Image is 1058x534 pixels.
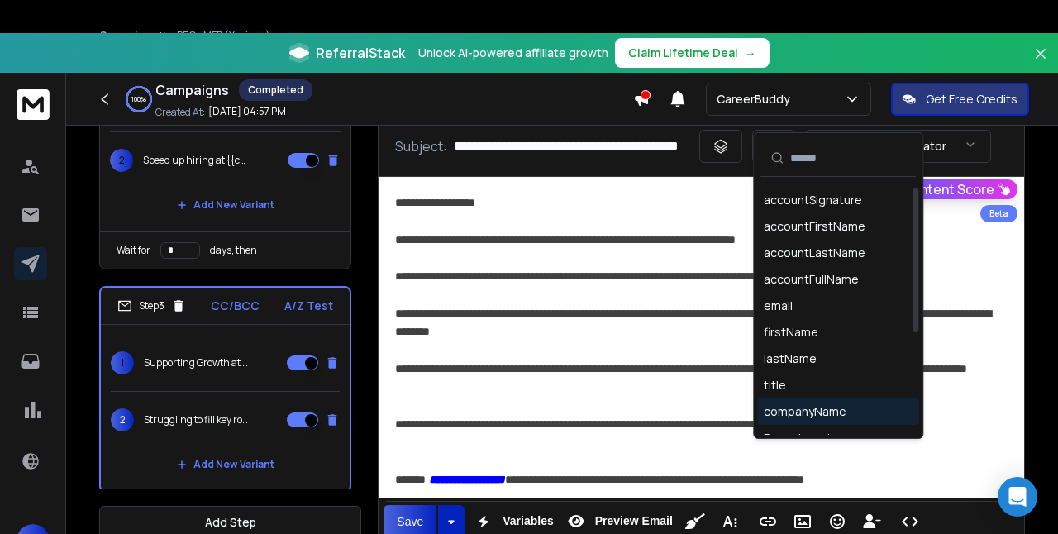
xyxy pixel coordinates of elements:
[144,413,250,427] p: Struggling to fill key roles at ? We Can Help
[764,192,862,208] div: accountSignature
[155,80,229,100] h1: Campaigns
[131,94,146,104] p: 100 %
[143,154,249,167] p: Speed up hiring at {{companyName}} without compromising quality
[164,188,288,222] button: Add New Variant
[239,79,312,101] div: Completed
[284,298,333,314] p: A/Z Test
[615,38,770,68] button: Claim Lifetime Deal→
[418,45,608,61] p: Unlock AI-powered affiliate growth
[110,149,133,172] span: 2
[764,324,818,341] div: firstName
[764,245,865,261] div: accountLastName
[926,91,1017,107] p: Get Free Credits
[869,179,1017,199] button: Get Content Score
[155,106,205,119] p: Created At:
[111,351,134,374] span: 1
[99,29,150,42] button: Campaign
[117,244,150,257] p: Wait for
[980,205,1017,222] div: Beta
[764,218,865,235] div: accountFirstName
[177,29,270,42] p: PEO - MFB (Yasirah)
[395,136,447,156] p: Subject:
[764,298,793,314] div: email
[745,45,756,61] span: →
[998,477,1037,517] div: Open Intercom Messenger
[499,514,557,528] span: Variables
[805,130,991,163] button: Magic AI Generator
[764,350,817,367] div: lastName
[164,448,288,481] button: Add New Variant
[764,271,859,288] div: accountFullName
[208,105,286,118] p: [DATE] 04:57 PM
[211,298,260,314] p: CC/BCC
[144,356,250,370] p: Supporting Growth at {{companyName}} Through Better Hiring
[210,244,257,257] p: days, then
[111,408,134,431] span: 2
[117,298,186,313] div: Step 3
[99,286,351,493] li: Step3CC/BCCA/Z Test1Supporting Growth at {{companyName}} Through Better Hiring2Struggling to fill...
[717,91,797,107] p: CareerBuddy
[316,43,405,63] span: ReferralStack
[764,430,838,446] div: Departments
[592,514,676,528] span: Preview Email
[891,83,1029,116] button: Get Free Credits
[764,377,786,393] div: title
[764,403,846,420] div: companyName
[1030,43,1051,83] button: Close banner
[99,27,351,269] li: Step2CC/BCCA/Z Test1Reliable Staffing Support for {{companyName}}2Speed up hiring at {{companyNam...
